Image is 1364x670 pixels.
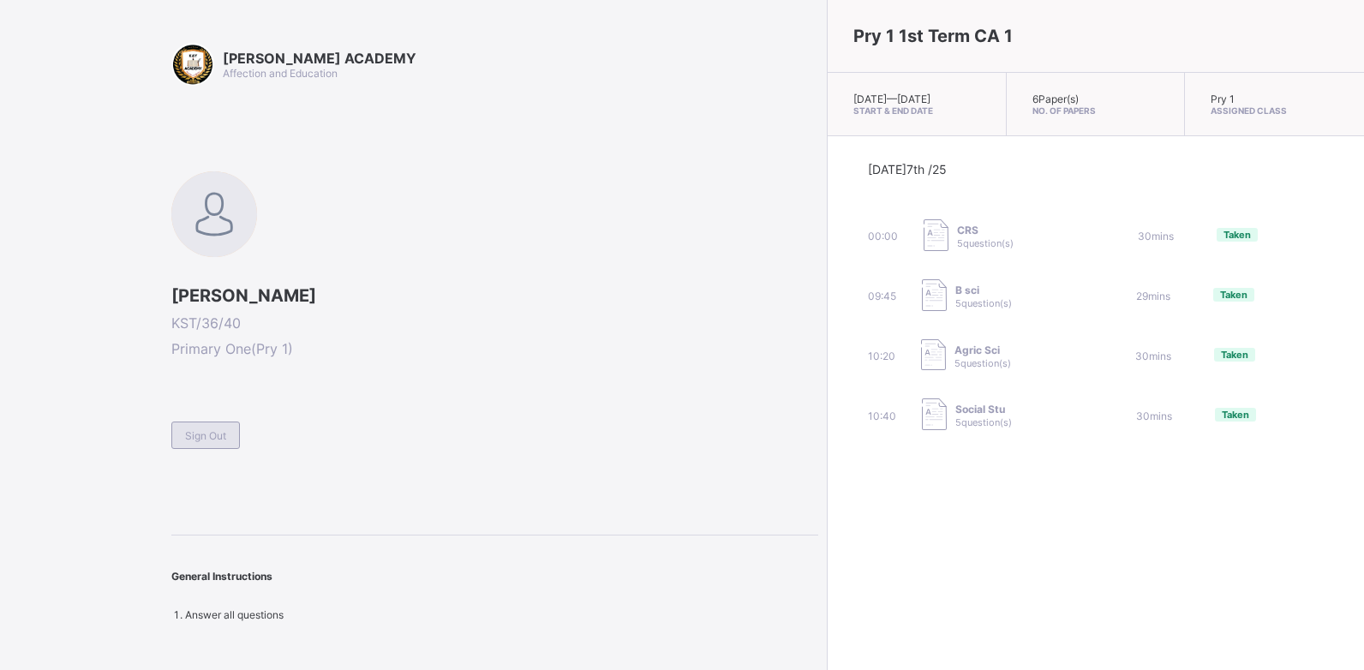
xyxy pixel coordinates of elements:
span: No. of Papers [1032,105,1159,116]
span: B sci [955,284,1012,296]
span: 5 question(s) [957,237,1014,249]
span: Taken [1222,409,1249,421]
span: [PERSON_NAME] [171,285,818,306]
span: 30 mins [1136,410,1172,422]
span: 30 mins [1138,230,1174,242]
img: take_paper.cd97e1aca70de81545fe8e300f84619e.svg [924,219,948,251]
img: take_paper.cd97e1aca70de81545fe8e300f84619e.svg [922,279,947,311]
span: [DATE] — [DATE] [853,93,930,105]
span: 10:40 [868,410,896,422]
span: Taken [1223,229,1251,241]
img: take_paper.cd97e1aca70de81545fe8e300f84619e.svg [922,398,947,430]
span: 5 question(s) [955,297,1012,309]
span: 29 mins [1136,290,1170,302]
span: Pry 1 1st Term CA 1 [853,26,1013,46]
span: Start & End Date [853,105,980,116]
span: General Instructions [171,570,272,583]
span: Agric Sci [954,344,1011,356]
span: CRS [957,224,1014,236]
span: [DATE] 7th /25 [868,162,947,176]
span: Affection and Education [223,67,338,80]
span: 10:20 [868,350,895,362]
img: take_paper.cd97e1aca70de81545fe8e300f84619e.svg [921,339,946,371]
span: KST/36/40 [171,314,818,332]
span: Taken [1221,349,1248,361]
span: 30 mins [1135,350,1171,362]
span: Sign Out [185,429,226,442]
span: Taken [1220,289,1247,301]
span: Primary One ( Pry 1 ) [171,340,818,357]
span: 5 question(s) [955,416,1012,428]
span: [PERSON_NAME] ACADEMY [223,50,416,67]
span: 09:45 [868,290,896,302]
span: 00:00 [868,230,898,242]
span: Answer all questions [185,608,284,621]
span: 5 question(s) [954,357,1011,369]
span: 6 Paper(s) [1032,93,1079,105]
span: Social Stu [955,403,1012,416]
span: Pry 1 [1211,93,1235,105]
span: Assigned Class [1211,105,1338,116]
